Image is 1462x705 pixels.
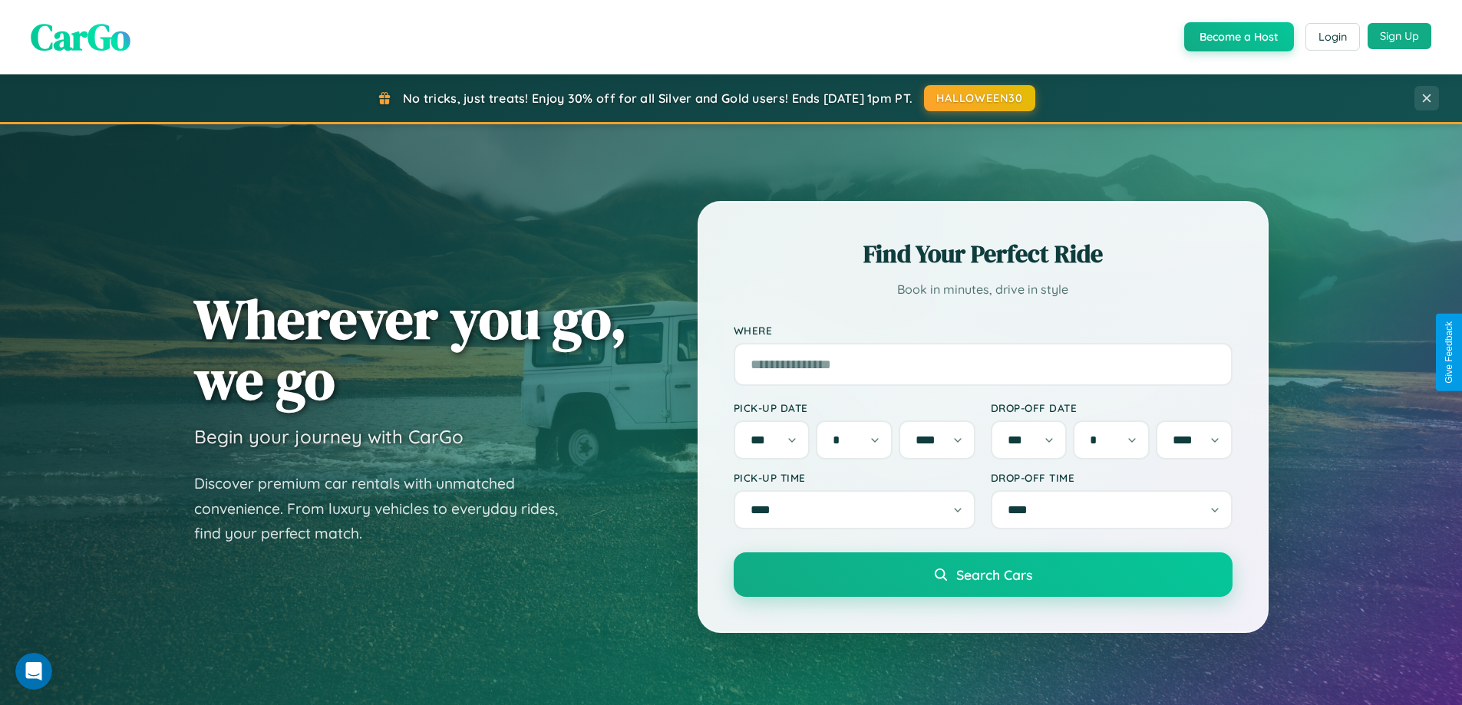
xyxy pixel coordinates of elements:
p: Discover premium car rentals with unmatched convenience. From luxury vehicles to everyday rides, ... [194,471,578,546]
p: Book in minutes, drive in style [734,278,1233,301]
iframe: Intercom live chat [15,653,52,690]
h1: Wherever you go, we go [194,288,627,410]
button: Sign Up [1368,23,1431,49]
h3: Begin your journey with CarGo [194,425,464,448]
span: Search Cars [956,566,1032,583]
button: Become a Host [1184,22,1294,51]
label: Drop-off Time [991,471,1233,484]
button: HALLOWEEN30 [924,85,1035,111]
span: No tricks, just treats! Enjoy 30% off for all Silver and Gold users! Ends [DATE] 1pm PT. [403,91,913,106]
label: Pick-up Date [734,401,975,414]
label: Pick-up Time [734,471,975,484]
label: Where [734,324,1233,337]
label: Drop-off Date [991,401,1233,414]
span: CarGo [31,12,130,62]
div: Give Feedback [1444,321,1454,384]
button: Search Cars [734,552,1233,597]
h2: Find Your Perfect Ride [734,237,1233,271]
button: Login [1305,23,1360,51]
